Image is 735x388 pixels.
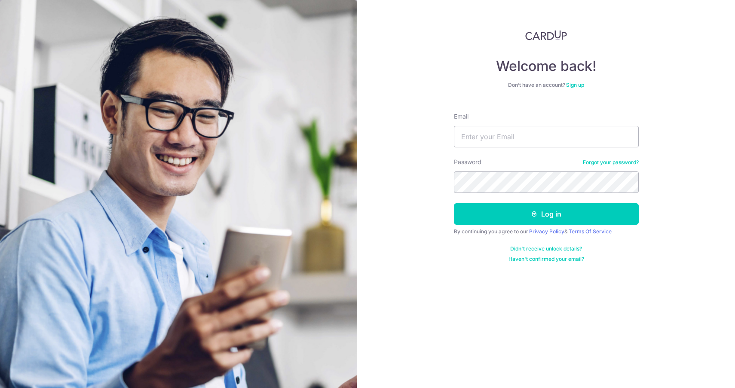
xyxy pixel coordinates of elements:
[583,159,639,166] a: Forgot your password?
[454,58,639,75] h4: Welcome back!
[525,30,567,40] img: CardUp Logo
[454,112,469,121] label: Email
[454,228,639,235] div: By continuing you agree to our &
[569,228,612,235] a: Terms Of Service
[454,158,481,166] label: Password
[454,82,639,89] div: Don’t have an account?
[454,126,639,147] input: Enter your Email
[529,228,564,235] a: Privacy Policy
[566,82,584,88] a: Sign up
[454,203,639,225] button: Log in
[510,245,582,252] a: Didn't receive unlock details?
[508,256,584,263] a: Haven't confirmed your email?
